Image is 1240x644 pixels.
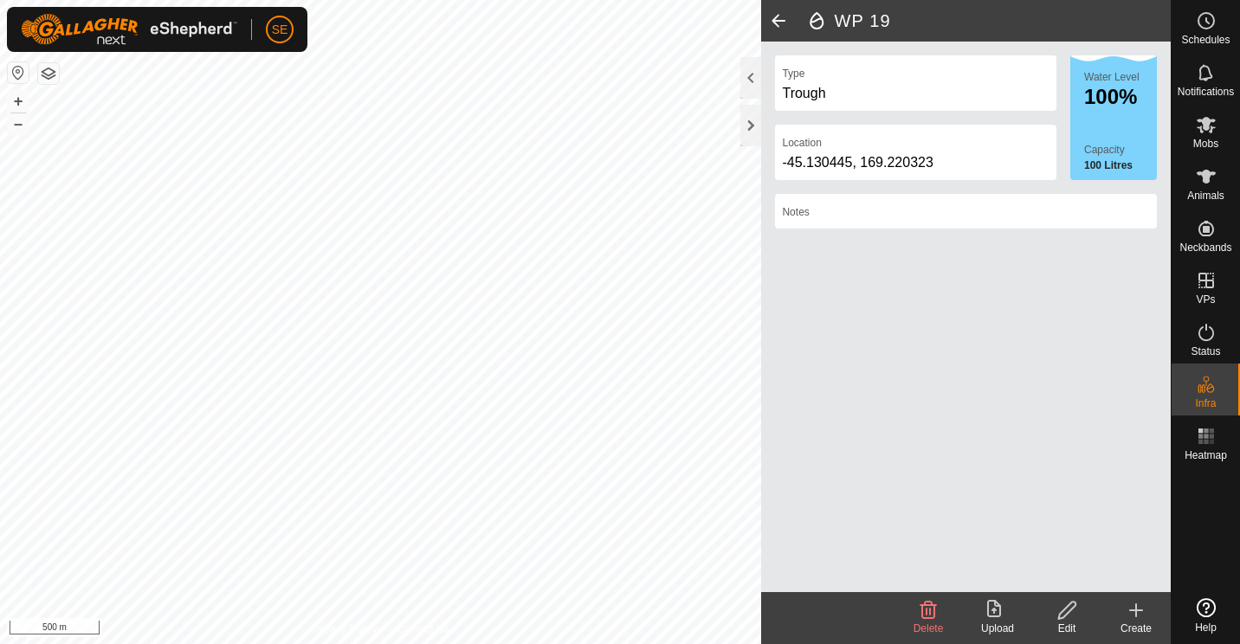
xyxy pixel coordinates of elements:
[782,152,1049,173] div: -45.130445, 169.220323
[1084,87,1157,107] div: 100%
[397,621,449,637] a: Contact Us
[8,91,29,112] button: +
[782,83,1049,104] div: Trough
[272,21,288,39] span: SE
[38,63,59,84] button: Map Layers
[1032,621,1101,636] div: Edit
[1196,294,1215,305] span: VPs
[1178,87,1234,97] span: Notifications
[1084,142,1157,158] label: Capacity
[1101,621,1171,636] div: Create
[1191,346,1220,357] span: Status
[313,621,378,637] a: Privacy Policy
[782,66,804,81] label: Type
[1195,398,1216,409] span: Infra
[8,62,29,83] button: Reset Map
[914,622,944,634] span: Delete
[1195,622,1217,633] span: Help
[963,621,1032,636] div: Upload
[1084,71,1140,83] label: Water Level
[1185,450,1227,460] span: Heatmap
[21,14,237,45] img: Gallagher Logo
[1084,158,1157,173] label: 100 Litres
[1181,35,1230,45] span: Schedules
[806,10,1171,31] h2: WP 19
[782,135,821,151] label: Location
[8,113,29,134] button: –
[1172,591,1240,640] a: Help
[782,204,809,220] label: Notes
[1187,190,1224,201] span: Animals
[1193,138,1218,149] span: Mobs
[1179,242,1231,253] span: Neckbands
